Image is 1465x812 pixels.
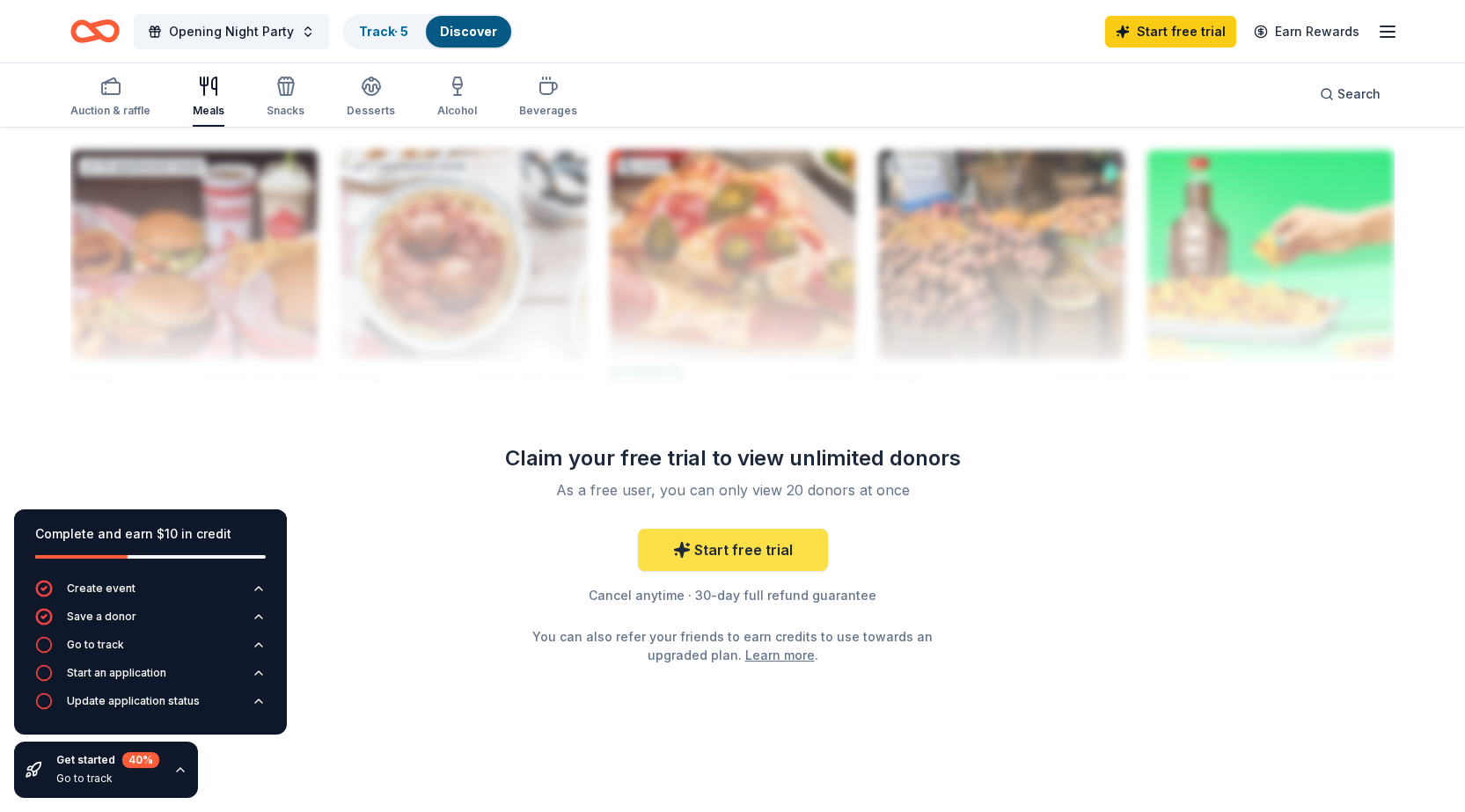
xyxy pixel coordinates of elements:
[67,694,200,708] div: Update application status
[347,104,395,118] div: Desserts
[267,69,304,127] button: Snacks
[35,636,266,664] button: Go to track
[67,610,136,624] div: Save a donor
[122,752,159,768] div: 40 %
[169,21,294,42] span: Opening Night Party
[529,627,937,664] div: You can also refer your friends to earn credits to use towards an upgraded plan. .
[347,69,395,127] button: Desserts
[35,523,266,545] div: Complete and earn $10 in credit
[501,479,965,501] div: As a free user, you can only view 20 donors at once
[56,752,159,768] div: Get started
[35,664,266,692] button: Start an application
[480,444,986,472] div: Claim your free trial to view unlimited donors
[70,11,120,52] a: Home
[35,580,266,608] button: Create event
[519,69,577,127] button: Beverages
[35,692,266,721] button: Update application status
[1337,84,1381,105] span: Search
[70,104,150,118] div: Auction & raffle
[67,638,124,652] div: Go to track
[437,69,477,127] button: Alcohol
[1105,16,1236,48] a: Start free trial
[67,666,166,680] div: Start an application
[193,69,224,127] button: Meals
[56,772,159,786] div: Go to track
[440,24,497,39] a: Discover
[134,14,329,49] button: Opening Night Party
[70,69,150,127] button: Auction & raffle
[480,585,986,606] div: Cancel anytime · 30-day full refund guarantee
[359,24,408,39] a: Track· 5
[745,646,815,664] a: Learn more
[35,608,266,636] button: Save a donor
[519,104,577,118] div: Beverages
[437,104,477,118] div: Alcohol
[1243,16,1370,48] a: Earn Rewards
[638,529,828,571] a: Start free trial
[1306,77,1395,112] button: Search
[343,14,513,49] button: Track· 5Discover
[193,104,224,118] div: Meals
[267,104,304,118] div: Snacks
[67,582,136,596] div: Create event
